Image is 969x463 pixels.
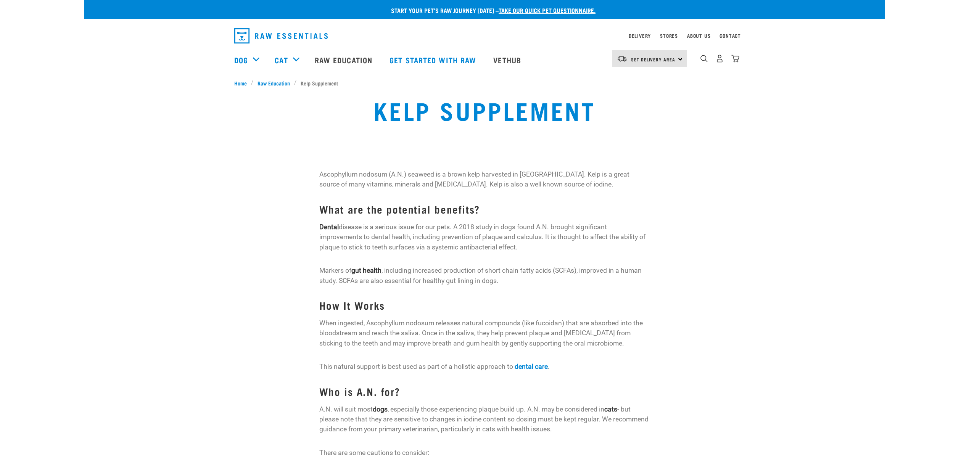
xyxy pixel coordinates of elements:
span: Raw Education [258,79,290,87]
p: Markers of , including increased production of short chain fatty acids (SCFAs), improved in a hum... [319,265,650,286]
nav: dropdown navigation [84,45,885,75]
a: Contact [720,34,741,37]
a: dental care [515,363,548,370]
a: Vethub [486,45,531,75]
p: disease is a serious issue for our pets. A 2018 study in dogs found A.N. brought significant impr... [319,222,650,252]
h3: How It Works [319,299,650,311]
a: Cat [275,54,288,66]
img: home-icon-1@2x.png [700,55,708,62]
a: Raw Education [254,79,294,87]
strong: dogs [373,405,388,413]
p: A.N. will suit most , especially those experiencing plaque build up. A.N. may be considered in - ... [319,404,650,434]
strong: Who is A.N. for? [319,388,400,394]
strong: cats [604,405,617,413]
span: Set Delivery Area [631,58,675,61]
a: Get started with Raw [382,45,486,75]
img: home-icon@2x.png [731,55,739,63]
nav: breadcrumbs [234,79,735,87]
a: Dog [234,54,248,66]
p: When ingested, Ascophyllum nodosum releases natural compounds (like fucoidan) that are absorbed i... [319,318,650,348]
a: Home [234,79,251,87]
strong: Dental [319,223,339,231]
strong: What are the potential benefits? [319,206,480,212]
strong: gut health [351,267,381,274]
p: This natural support is best used as part of a holistic approach to . [319,362,650,371]
img: user.png [716,55,724,63]
a: Raw Education [307,45,382,75]
a: About Us [687,34,710,37]
p: There are some cautions to consider: [319,448,650,458]
p: Ascophyllum nodosum (A.N.) seaweed is a brown kelp harvested in [GEOGRAPHIC_DATA]. Kelp is a grea... [319,169,650,190]
img: Raw Essentials Logo [234,28,328,43]
a: Stores [660,34,678,37]
span: Home [234,79,247,87]
a: take our quick pet questionnaire. [499,8,596,12]
img: van-moving.png [617,55,627,62]
h1: Kelp Supplement [373,96,596,124]
p: Start your pet’s raw journey [DATE] – [90,6,891,15]
a: Delivery [629,34,651,37]
nav: dropdown navigation [228,25,741,47]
